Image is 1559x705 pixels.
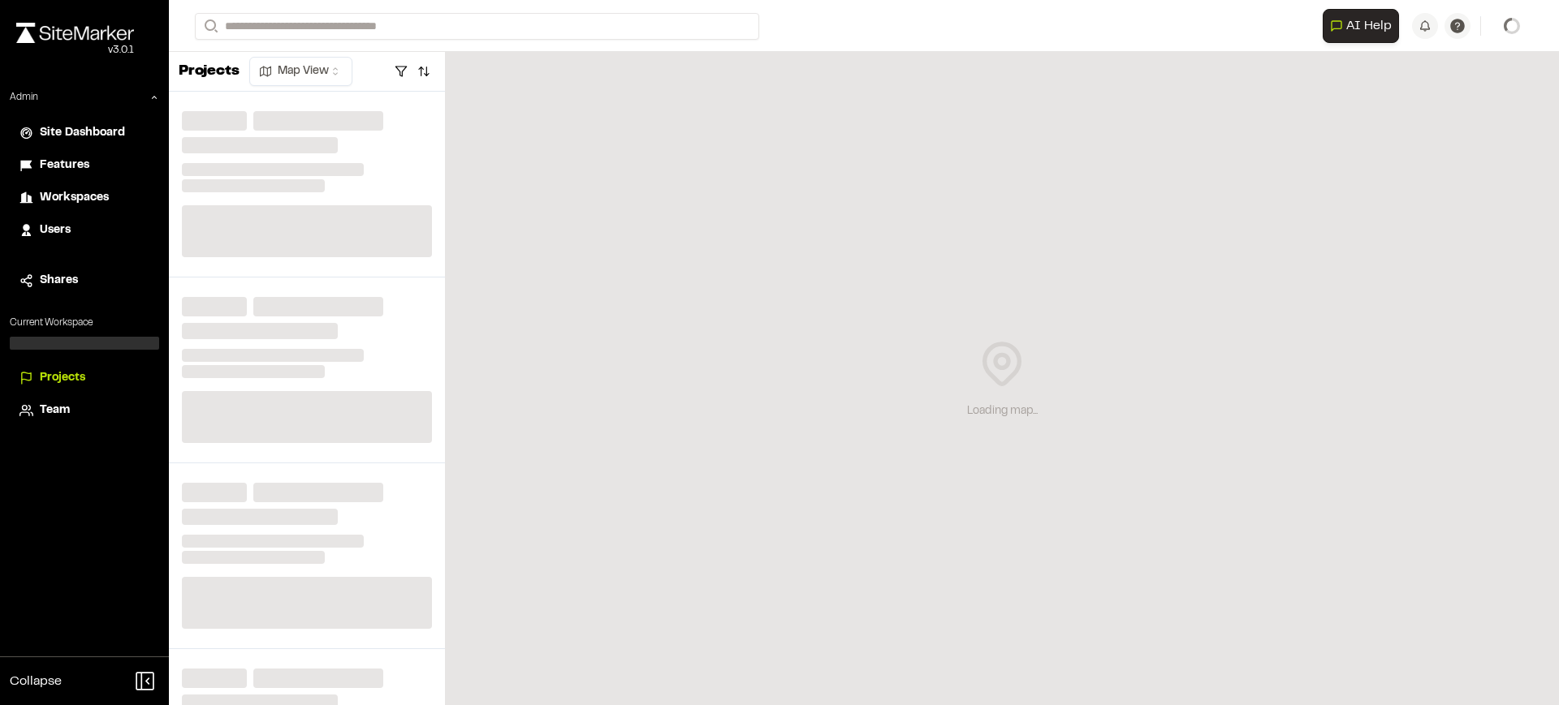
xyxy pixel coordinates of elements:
span: AI Help [1346,16,1392,36]
p: Admin [10,90,38,105]
span: Features [40,157,89,174]
img: rebrand.png [16,23,134,43]
a: Projects [19,369,149,387]
a: Workspaces [19,189,149,207]
p: Projects [179,61,240,83]
span: Projects [40,369,85,387]
a: Team [19,402,149,419]
span: Site Dashboard [40,124,125,142]
span: Workspaces [40,189,109,207]
div: Loading map... [967,402,1038,420]
a: Features [19,157,149,174]
div: Oh geez...please don't... [16,43,134,58]
button: Open AI Assistant [1323,9,1399,43]
span: Shares [40,272,78,290]
span: Users [40,221,71,239]
a: Users [19,221,149,239]
a: Site Dashboard [19,124,149,142]
button: Search [195,13,224,40]
span: Team [40,402,70,419]
a: Shares [19,272,149,290]
span: Collapse [10,672,62,691]
div: Open AI Assistant [1323,9,1406,43]
p: Current Workspace [10,316,159,330]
